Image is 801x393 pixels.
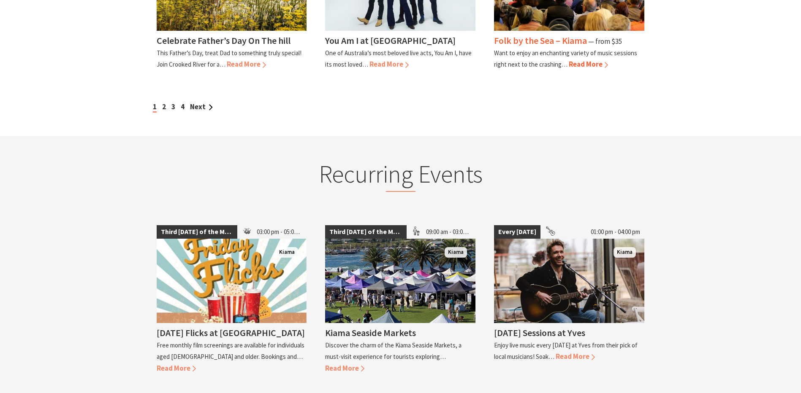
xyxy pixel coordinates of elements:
[325,225,406,239] span: Third [DATE] of the Month
[325,327,416,339] h4: Kiama Seaside Markets
[157,49,301,68] p: This Father’s Day, treat Dad to something truly special! Join Crooked River for a…
[494,49,637,68] p: Want to enjoy an enchanting variety of music sessions right next to the crashing…
[157,225,307,374] a: Third [DATE] of the Month 03:00 pm - 05:00 pm Kiama [DATE] Flicks at [GEOGRAPHIC_DATA] Free month...
[494,225,540,239] span: Every [DATE]
[157,341,304,361] p: Free monthly film screenings are available for individuals aged [DEMOGRAPHIC_DATA] and older. Boo...
[157,363,196,373] span: Read More
[369,59,409,69] span: Read More
[445,247,467,258] span: Kiama
[494,239,644,323] img: James Burton
[325,35,456,46] h4: You Am I at [GEOGRAPHIC_DATA]
[494,35,587,46] h4: Folk by the Sea – Kiama
[162,102,166,111] a: 2
[171,102,175,111] a: 3
[494,327,585,339] h4: [DATE] Sessions at Yves
[181,102,185,111] a: 4
[325,239,475,323] img: Kiama Seaside Market
[153,102,157,113] span: 1
[325,49,472,68] p: One of Australia’s most beloved live acts, You Am I, have its most loved…
[614,247,636,258] span: Kiama
[227,59,266,69] span: Read More
[157,327,305,339] h4: [DATE] Flicks at [GEOGRAPHIC_DATA]
[325,363,364,373] span: Read More
[190,102,213,111] a: Next
[235,159,566,192] h2: Recurring Events
[494,341,638,361] p: Enjoy live music every [DATE] at Yves from their pick of local musicians! Soak…
[157,35,291,46] h4: Celebrate Father’s Day On The hill
[325,341,462,361] p: Discover the charm of the Kiama Seaside Markets, a must-visit experience for tourists exploring…
[276,247,298,258] span: Kiama
[494,225,644,374] a: Every [DATE] 01:00 pm - 04:00 pm James Burton Kiama [DATE] Sessions at Yves Enjoy live music ever...
[588,37,622,46] span: ⁠— from $35
[556,352,595,361] span: Read More
[586,225,644,239] span: 01:00 pm - 04:00 pm
[325,225,475,374] a: Third [DATE] of the Month 09:00 am - 03:00 pm Kiama Seaside Market Kiama Kiama Seaside Markets Di...
[157,225,238,239] span: Third [DATE] of the Month
[569,59,608,69] span: Read More
[253,225,307,239] span: 03:00 pm - 05:00 pm
[422,225,476,239] span: 09:00 am - 03:00 pm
